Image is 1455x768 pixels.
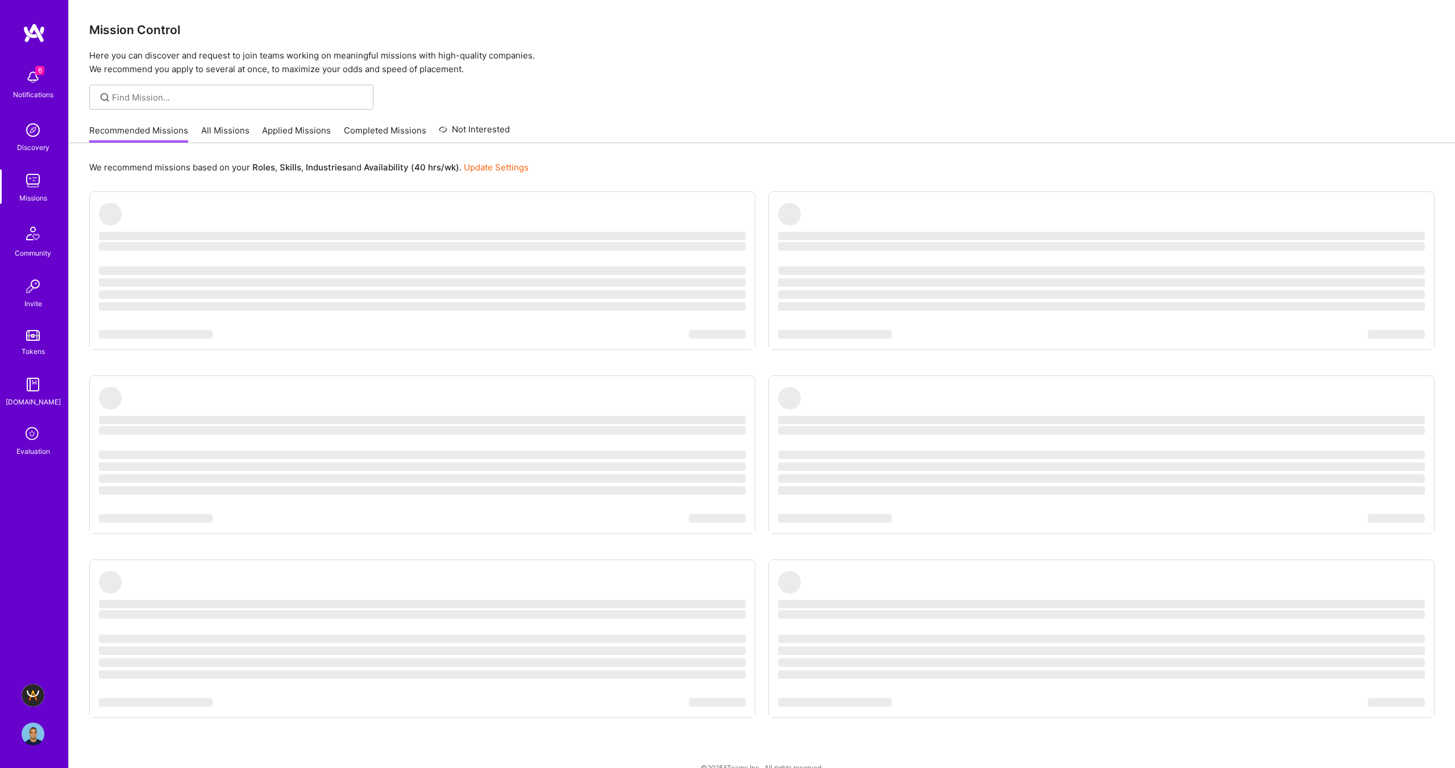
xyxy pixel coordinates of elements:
[19,192,47,204] div: Missions
[22,723,44,745] img: User Avatar
[439,123,510,143] a: Not Interested
[22,66,44,89] img: bell
[89,23,1435,37] h3: Mission Control
[17,141,49,153] div: Discovery
[19,684,47,707] a: A.Team - Grow A.Team's Community & Demand
[19,723,47,745] a: User Avatar
[24,298,42,310] div: Invite
[22,684,44,707] img: A.Team - Grow A.Team's Community & Demand
[23,23,45,43] img: logo
[22,424,44,445] i: icon SelectionTeam
[262,124,331,143] a: Applied Missions
[464,162,529,173] a: Update Settings
[89,49,1435,76] p: Here you can discover and request to join teams working on meaningful missions with high-quality ...
[344,124,426,143] a: Completed Missions
[22,373,44,396] img: guide book
[201,124,250,143] a: All Missions
[22,275,44,298] img: Invite
[89,124,188,143] a: Recommended Missions
[364,162,459,173] b: Availability (40 hrs/wk)
[22,119,44,141] img: discovery
[19,220,47,247] img: Community
[35,66,44,75] span: 6
[306,162,347,173] b: Industries
[22,169,44,192] img: teamwork
[26,330,40,341] img: tokens
[22,345,45,357] div: Tokens
[16,445,50,457] div: Evaluation
[15,247,51,259] div: Community
[280,162,301,173] b: Skills
[252,162,275,173] b: Roles
[13,89,53,101] div: Notifications
[89,161,529,173] p: We recommend missions based on your , , and .
[112,91,365,103] input: Find Mission...
[6,396,61,408] div: [DOMAIN_NAME]
[98,91,111,104] i: icon SearchGrey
